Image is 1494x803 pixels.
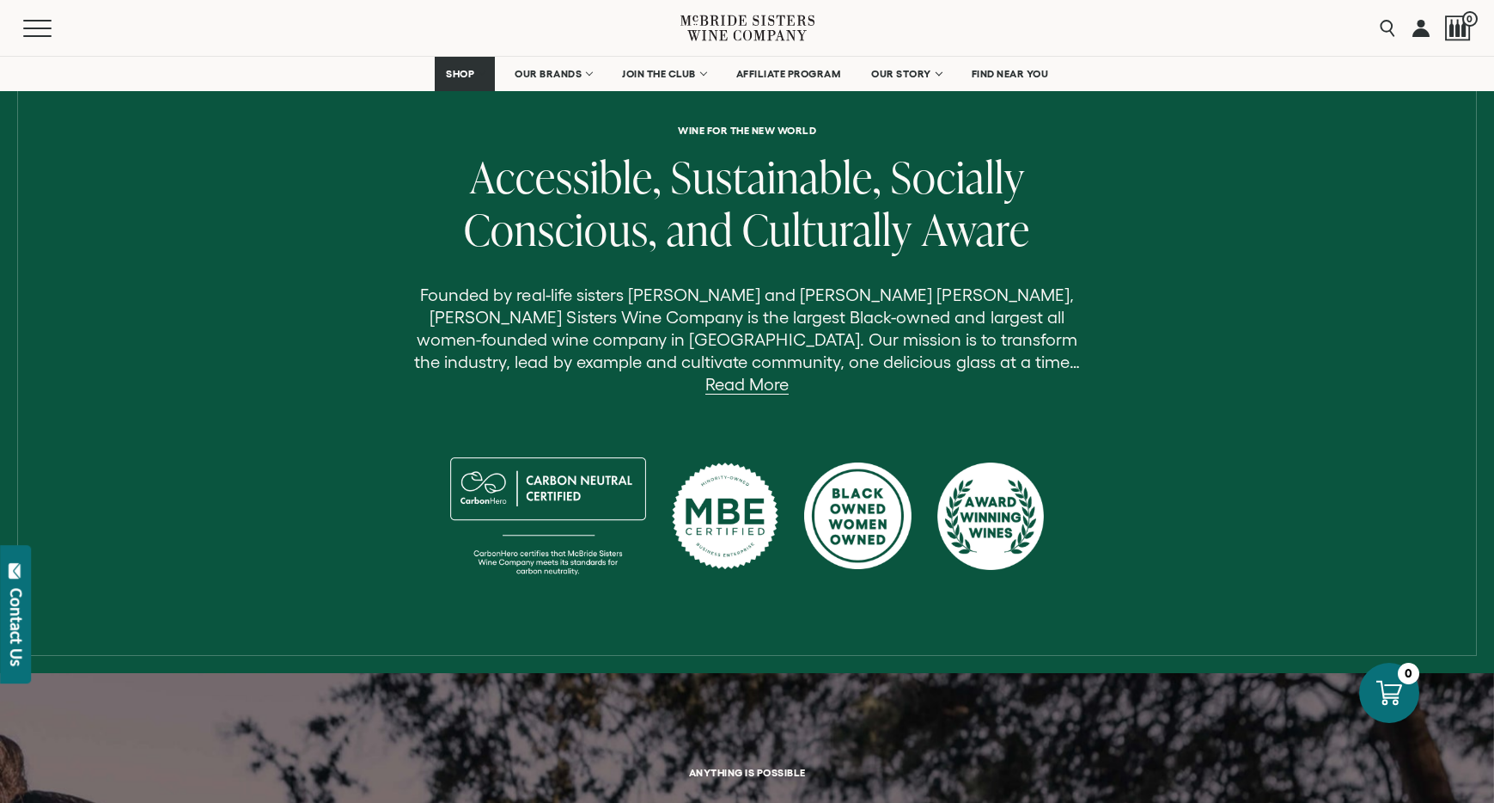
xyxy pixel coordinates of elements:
a: Read More [705,375,789,395]
span: Conscious, [464,199,657,259]
a: SHOP [435,57,495,91]
span: Sustainable, [671,147,881,206]
span: JOIN THE CLUB [622,68,696,80]
button: Mobile Menu Trigger [23,20,85,37]
span: 0 [1462,11,1478,27]
a: JOIN THE CLUB [611,57,717,91]
span: OUR BRANDS [515,68,582,80]
a: AFFILIATE PROGRAM [725,57,852,91]
h6: Wine for the new world [73,125,1422,136]
p: Founded by real-life sisters [PERSON_NAME] and [PERSON_NAME] [PERSON_NAME], [PERSON_NAME] Sisters... [404,284,1091,395]
span: FIND NEAR YOU [972,68,1049,80]
h6: ANYTHING IS POSSIBLE [689,767,806,778]
div: 0 [1398,663,1419,684]
span: Aware [922,199,1030,259]
span: SHOP [446,68,475,80]
a: OUR STORY [860,57,952,91]
a: OUR BRANDS [503,57,602,91]
span: Accessible, [470,147,662,206]
span: Culturally [742,199,912,259]
span: AFFILIATE PROGRAM [736,68,841,80]
span: Socially [891,147,1025,206]
a: FIND NEAR YOU [960,57,1060,91]
span: OUR STORY [871,68,931,80]
div: Contact Us [8,588,25,666]
span: and [667,199,733,259]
